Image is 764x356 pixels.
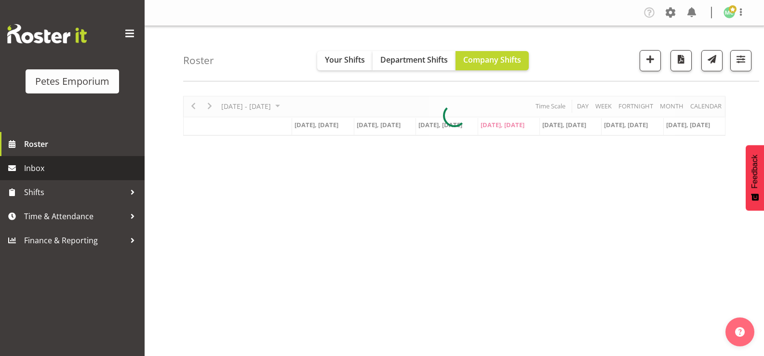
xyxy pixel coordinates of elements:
span: Roster [24,137,140,151]
img: Rosterit website logo [7,24,87,43]
span: Finance & Reporting [24,233,125,248]
span: Feedback [751,155,759,188]
button: Department Shifts [373,51,456,70]
button: Your Shifts [317,51,373,70]
span: Inbox [24,161,140,175]
button: Download a PDF of the roster according to the set date range. [670,50,692,71]
span: Your Shifts [325,54,365,65]
button: Company Shifts [456,51,529,70]
button: Send a list of all shifts for the selected filtered period to all rostered employees. [701,50,723,71]
button: Add a new shift [640,50,661,71]
div: Petes Emporium [35,74,109,89]
button: Feedback - Show survey [746,145,764,211]
span: Time & Attendance [24,209,125,224]
button: Filter Shifts [730,50,751,71]
h4: Roster [183,55,214,66]
span: Shifts [24,185,125,199]
span: Department Shifts [380,54,448,65]
img: help-xxl-2.png [735,327,745,337]
img: melissa-cowen2635.jpg [724,7,735,18]
span: Company Shifts [463,54,521,65]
